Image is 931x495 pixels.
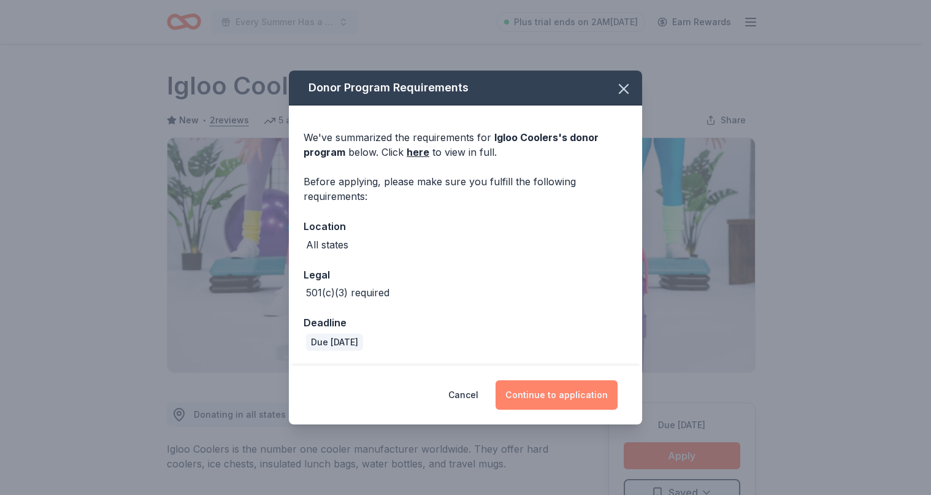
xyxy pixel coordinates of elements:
div: 501(c)(3) required [306,285,389,300]
div: Donor Program Requirements [289,71,642,106]
div: All states [306,237,348,252]
button: Continue to application [496,380,618,410]
a: here [407,145,429,159]
div: Due [DATE] [306,334,363,351]
div: Legal [304,267,627,283]
button: Cancel [448,380,478,410]
div: Before applying, please make sure you fulfill the following requirements: [304,174,627,204]
div: We've summarized the requirements for below. Click to view in full. [304,130,627,159]
div: Deadline [304,315,627,331]
div: Location [304,218,627,234]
